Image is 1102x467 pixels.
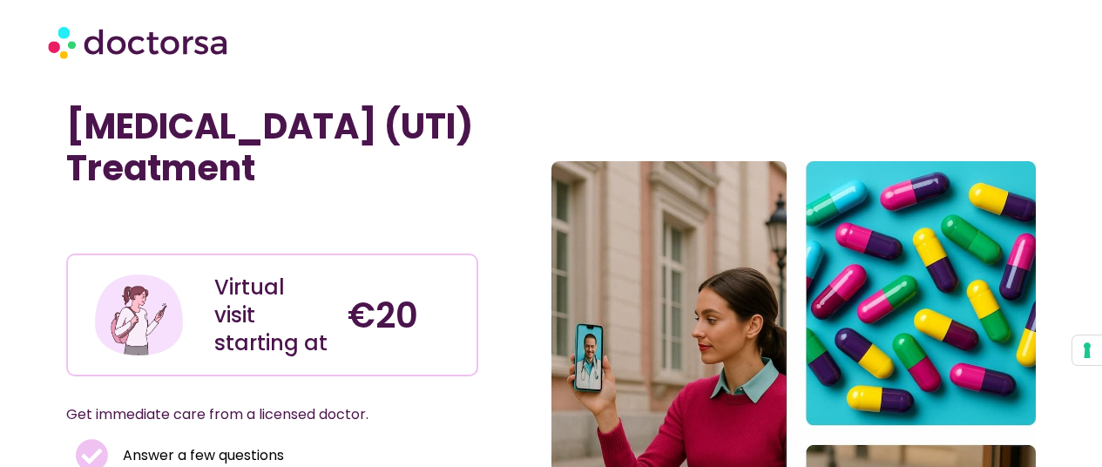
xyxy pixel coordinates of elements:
[92,268,185,361] img: Illustration depicting a young woman in a casual outfit, engaged with her smartphone. She has a p...
[214,274,330,357] div: Virtual visit starting at
[348,294,463,336] h4: €20
[1072,335,1102,365] button: Your consent preferences for tracking technologies
[75,215,336,236] iframe: Customer reviews powered by Trustpilot
[66,105,478,189] h1: [MEDICAL_DATA] (UTI) Treatment
[66,403,436,427] p: Get immediate care from a licensed doctor.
